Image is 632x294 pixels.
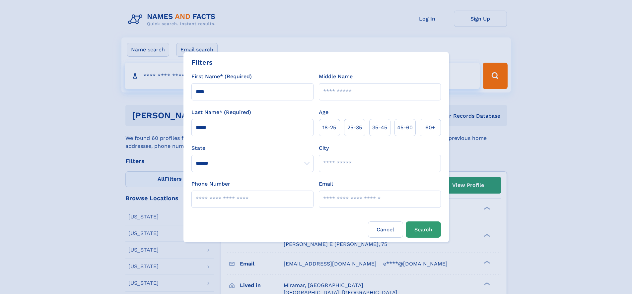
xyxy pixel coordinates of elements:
span: 60+ [425,124,435,132]
label: Phone Number [191,180,230,188]
button: Search [406,221,441,238]
label: City [319,144,329,152]
span: 18‑25 [322,124,336,132]
span: 45‑60 [397,124,413,132]
div: Filters [191,57,213,67]
span: 25‑35 [347,124,362,132]
label: Cancel [368,221,403,238]
label: First Name* (Required) [191,73,252,81]
label: Last Name* (Required) [191,108,251,116]
label: Middle Name [319,73,353,81]
label: State [191,144,314,152]
label: Email [319,180,333,188]
label: Age [319,108,328,116]
span: 35‑45 [372,124,387,132]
